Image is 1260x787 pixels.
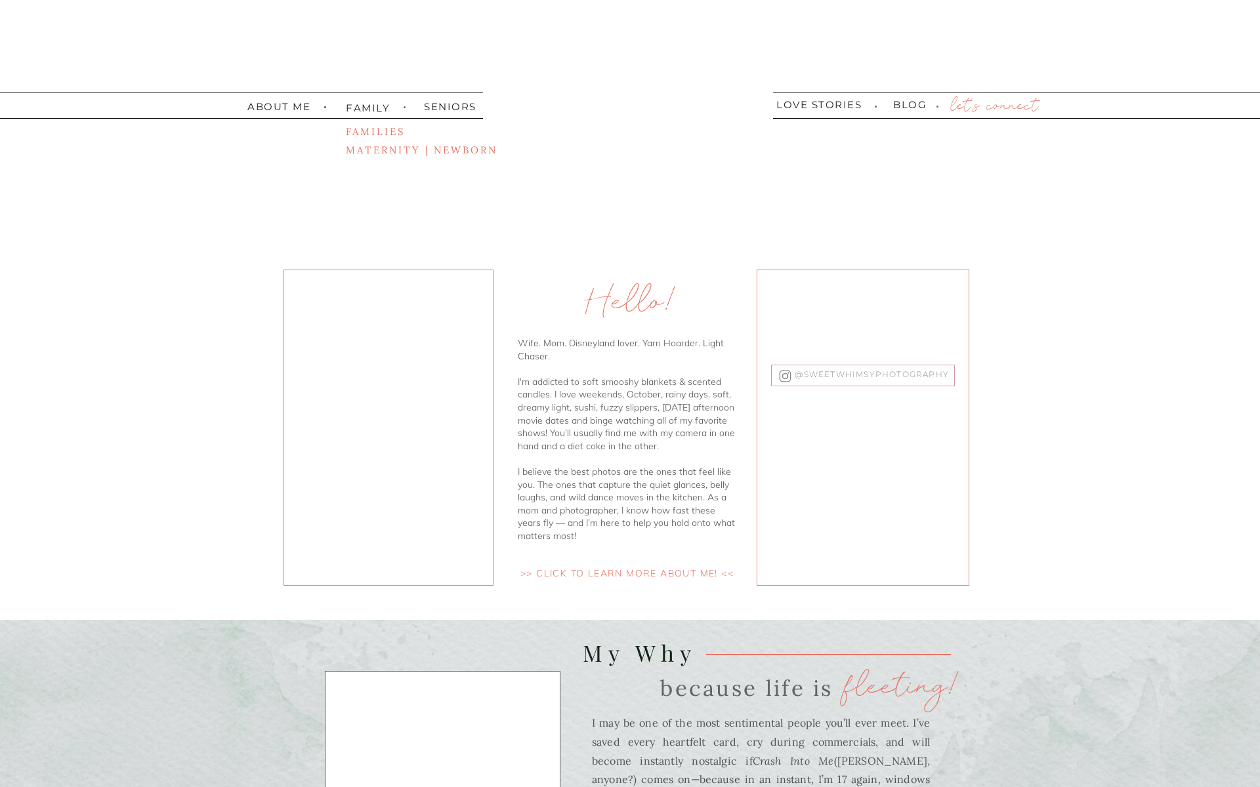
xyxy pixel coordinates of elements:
[346,144,508,157] a: maternity | Newborn
[346,126,402,136] a: families
[773,100,865,112] a: love stories
[778,369,949,382] a: @sweetwhimsyphotography
[247,102,310,110] a: about me
[424,102,471,110] a: seniors
[646,676,847,714] h3: because life is
[509,567,745,580] a: >> click to learn more about me! <<
[948,96,1038,116] a: let's connect
[346,102,383,111] a: family
[753,754,834,767] i: Crash Into Me
[524,283,736,317] h2: Hello!
[583,636,728,654] h2: my Why
[891,100,929,112] a: blog
[816,671,985,704] h3: fleeting!
[518,337,736,558] p: Wife. Mom. Disneyland lover. Yarn Hoarder. Light Chaser. I'm addicted to soft smooshy blankets & ...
